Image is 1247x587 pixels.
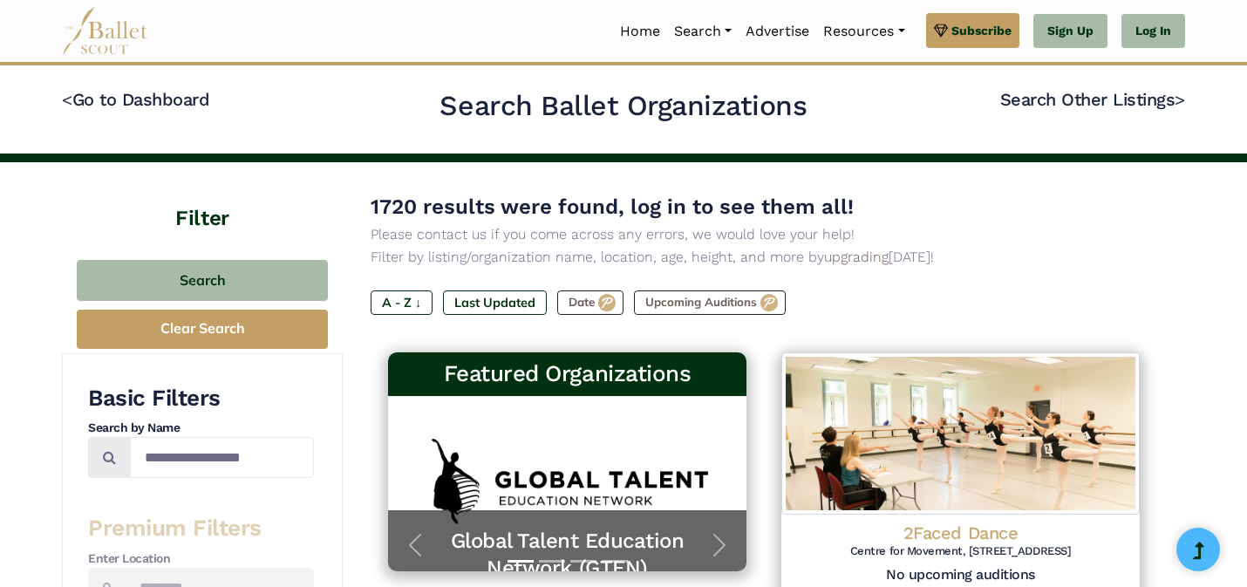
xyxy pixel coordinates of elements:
[88,420,314,437] h4: Search by Name
[1000,89,1185,110] a: Search Other Listings>
[88,514,314,543] h3: Premium Filters
[1121,14,1185,49] a: Log In
[824,249,889,265] a: upgrading
[371,223,1157,246] p: Please contact us if you come across any errors, we would love your help!
[602,551,628,571] button: Slide 4
[62,162,343,234] h4: Filter
[130,437,314,478] input: Search by names...
[613,13,667,50] a: Home
[440,88,807,125] h2: Search Ballet Organizations
[1033,14,1107,49] a: Sign Up
[795,522,1126,544] h4: 2Faced Dance
[795,544,1126,559] h6: Centre for Movement, [STREET_ADDRESS]
[795,566,1126,584] h5: No upcoming auditions
[62,88,72,110] code: <
[77,310,328,349] button: Clear Search
[557,290,623,315] label: Date
[739,13,816,50] a: Advertise
[934,21,948,40] img: gem.svg
[781,352,1140,515] img: Logo
[667,13,739,50] a: Search
[405,528,729,582] a: Global Talent Education Network (GTEN)
[371,290,433,315] label: A - Z ↓
[371,195,854,219] span: 1720 results were found, log in to see them all!
[926,13,1019,48] a: Subscribe
[508,551,534,571] button: Slide 1
[570,551,596,571] button: Slide 3
[816,13,911,50] a: Resources
[62,89,209,110] a: <Go to Dashboard
[77,260,328,301] button: Search
[443,290,547,315] label: Last Updated
[88,384,314,413] h3: Basic Filters
[634,290,786,315] label: Upcoming Auditions
[88,550,314,568] h4: Enter Location
[402,359,733,389] h3: Featured Organizations
[371,246,1157,269] p: Filter by listing/organization name, location, age, height, and more by [DATE]!
[951,21,1012,40] span: Subscribe
[1175,88,1185,110] code: >
[539,551,565,571] button: Slide 2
